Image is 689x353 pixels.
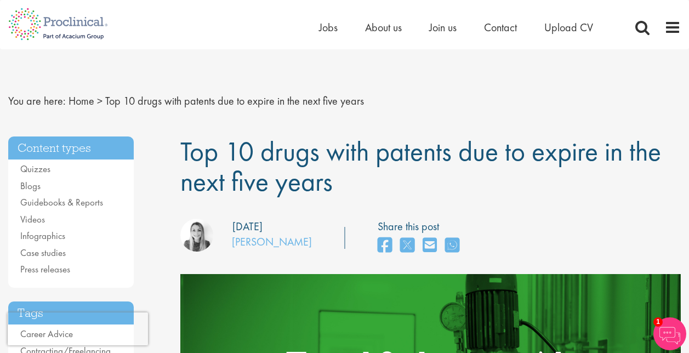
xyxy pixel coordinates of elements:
label: Share this post [378,219,465,235]
a: Contact [484,20,517,35]
a: Upload CV [544,20,593,35]
a: breadcrumb link [69,94,94,108]
a: Videos [20,213,45,225]
a: Join us [429,20,457,35]
a: Infographics [20,230,65,242]
a: share on facebook [378,234,392,258]
h3: Tags [8,301,134,325]
span: You are here: [8,94,66,108]
a: Press releases [20,263,70,275]
h3: Content types [8,136,134,160]
a: Quizzes [20,163,50,175]
span: Top 10 drugs with patents due to expire in the next five years [105,94,364,108]
iframe: reCAPTCHA [8,312,148,345]
a: About us [365,20,402,35]
a: share on twitter [400,234,414,258]
a: Guidebooks & Reports [20,196,103,208]
a: [PERSON_NAME] [232,235,312,249]
img: Hannah Burke [180,219,213,252]
div: [DATE] [232,219,263,235]
a: share on whats app [445,234,459,258]
span: 1 [653,317,663,327]
a: Jobs [319,20,338,35]
a: share on email [423,234,437,258]
a: Blogs [20,180,41,192]
span: > [97,94,103,108]
img: Chatbot [653,317,686,350]
a: Case studies [20,247,66,259]
span: Top 10 drugs with patents due to expire in the next five years [180,134,661,199]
